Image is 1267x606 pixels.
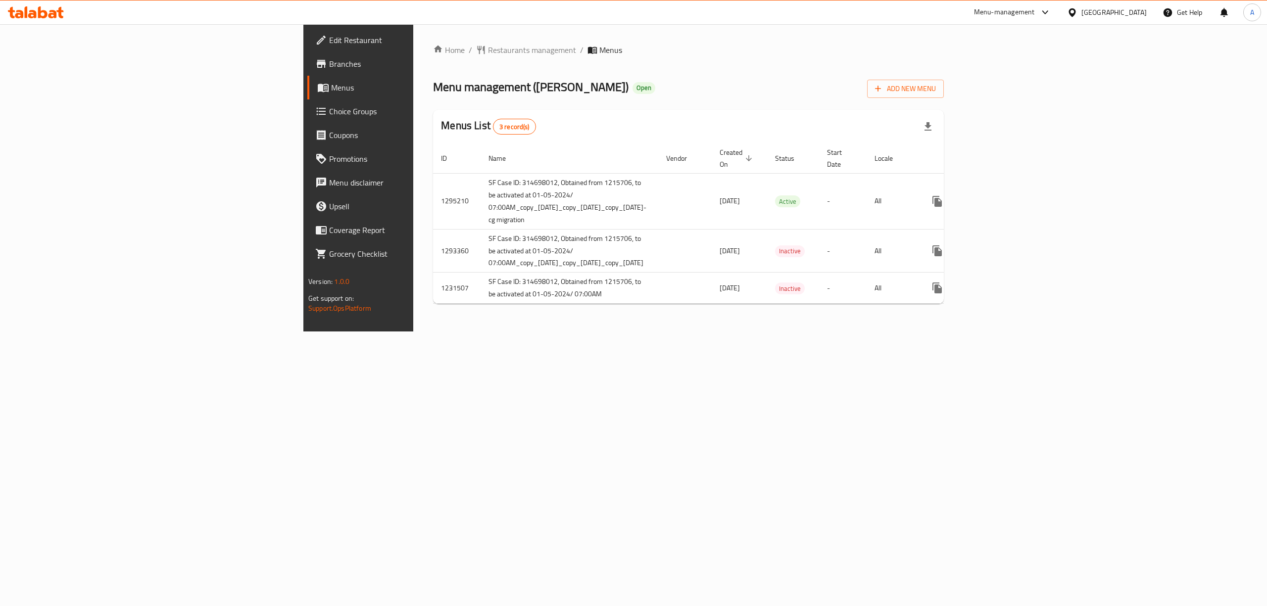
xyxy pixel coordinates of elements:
td: SF Case ID: 314698012, Obtained from 1215706, to be activated at 01-05-2024/ 07:00AM_copy_[DATE]_... [481,229,658,273]
a: Choice Groups [307,99,515,123]
a: Restaurants management [476,44,576,56]
span: Created On [720,146,755,170]
a: Edit Restaurant [307,28,515,52]
a: Branches [307,52,515,76]
nav: breadcrumb [433,44,944,56]
span: Inactive [775,283,805,294]
button: more [926,239,949,263]
span: [DATE] [720,194,740,207]
span: Vendor [666,152,700,164]
table: enhanced table [433,143,1028,304]
a: Coupons [307,123,515,147]
a: Support.OpsPlatform [308,302,371,315]
a: Upsell [307,194,515,218]
div: Open [633,82,655,94]
td: SF Case ID: 314698012, Obtained from 1215706, to be activated at 01-05-2024/ 07:00AM_copy_[DATE]_... [481,173,658,229]
span: Name [488,152,519,164]
a: Menus [307,76,515,99]
span: Promotions [329,153,507,165]
div: Menu-management [974,6,1035,18]
span: Active [775,196,800,207]
span: 1.0.0 [334,275,349,288]
td: All [867,273,918,304]
button: more [926,189,949,213]
span: Grocery Checklist [329,248,507,260]
div: [GEOGRAPHIC_DATA] [1081,7,1147,18]
span: ID [441,152,460,164]
span: Menu disclaimer [329,177,507,188]
button: more [926,276,949,300]
span: A [1250,7,1254,18]
a: Menu disclaimer [307,171,515,194]
span: Menus [331,82,507,93]
a: Promotions [307,147,515,171]
span: Inactive [775,245,805,257]
td: - [819,173,867,229]
td: - [819,273,867,304]
span: Menus [599,44,622,56]
span: [DATE] [720,281,740,294]
div: Total records count [493,119,536,135]
span: Coupons [329,129,507,141]
span: Choice Groups [329,105,507,117]
span: Upsell [329,200,507,212]
span: Coverage Report [329,224,507,236]
td: All [867,229,918,273]
span: Get support on: [308,292,354,305]
td: - [819,229,867,273]
h2: Menus List [441,118,536,135]
li: / [580,44,584,56]
button: Add New Menu [867,80,944,98]
span: Branches [329,58,507,70]
div: Export file [916,115,940,139]
span: Locale [875,152,906,164]
a: Grocery Checklist [307,242,515,266]
span: Open [633,84,655,92]
span: Version: [308,275,333,288]
td: All [867,173,918,229]
span: Add New Menu [875,83,936,95]
span: Restaurants management [488,44,576,56]
td: SF Case ID: 314698012, Obtained from 1215706, to be activated at 01-05-2024/ 07:00AM [481,273,658,304]
span: Edit Restaurant [329,34,507,46]
a: Coverage Report [307,218,515,242]
span: Menu management ( [PERSON_NAME] ) [433,76,629,98]
span: [DATE] [720,244,740,257]
span: 3 record(s) [493,122,536,132]
span: Status [775,152,807,164]
span: Start Date [827,146,855,170]
th: Actions [918,143,1028,174]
